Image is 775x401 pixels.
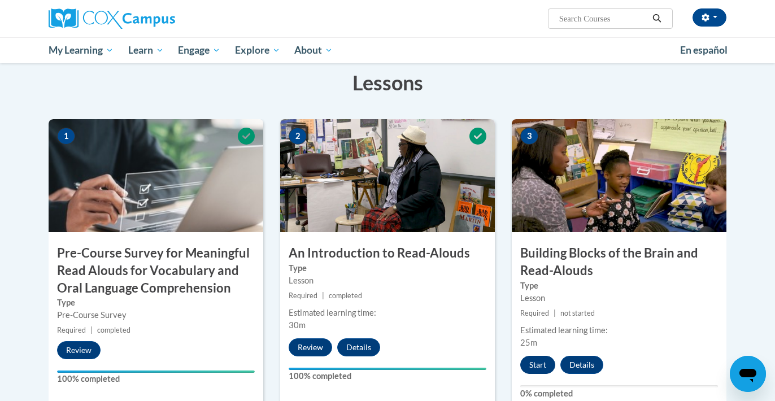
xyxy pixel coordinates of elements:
[171,37,228,63] a: Engage
[289,307,486,319] div: Estimated learning time:
[554,309,556,317] span: |
[49,8,263,29] a: Cox Campus
[289,368,486,370] div: Your progress
[128,43,164,57] span: Learn
[289,128,307,145] span: 2
[57,297,255,309] label: Type
[280,119,495,232] img: Course Image
[235,43,280,57] span: Explore
[289,291,317,300] span: Required
[648,12,665,25] button: Search
[49,43,114,57] span: My Learning
[289,370,486,382] label: 100% completed
[520,280,718,292] label: Type
[289,338,332,356] button: Review
[57,373,255,385] label: 100% completed
[57,326,86,334] span: Required
[280,245,495,262] h3: An Introduction to Read-Alouds
[520,292,718,304] div: Lesson
[512,119,726,232] img: Course Image
[41,37,121,63] a: My Learning
[337,338,380,356] button: Details
[121,37,171,63] a: Learn
[289,274,486,287] div: Lesson
[57,309,255,321] div: Pre-Course Survey
[49,8,175,29] img: Cox Campus
[520,387,718,400] label: 0% completed
[49,68,726,97] h3: Lessons
[97,326,130,334] span: completed
[57,341,101,359] button: Review
[289,320,306,330] span: 30m
[289,262,486,274] label: Type
[520,356,555,374] button: Start
[558,12,648,25] input: Search Courses
[693,8,726,27] button: Account Settings
[57,128,75,145] span: 1
[49,119,263,232] img: Course Image
[49,245,263,297] h3: Pre-Course Survey for Meaningful Read Alouds for Vocabulary and Oral Language Comprehension
[294,43,333,57] span: About
[520,338,537,347] span: 25m
[329,291,362,300] span: completed
[673,38,735,62] a: En español
[560,356,603,374] button: Details
[57,371,255,373] div: Your progress
[560,309,595,317] span: not started
[178,43,220,57] span: Engage
[288,37,341,63] a: About
[730,356,766,392] iframe: Button to launch messaging window
[32,37,743,63] div: Main menu
[520,324,718,337] div: Estimated learning time:
[90,326,93,334] span: |
[228,37,288,63] a: Explore
[322,291,324,300] span: |
[512,245,726,280] h3: Building Blocks of the Brain and Read-Alouds
[520,128,538,145] span: 3
[680,44,728,56] span: En español
[520,309,549,317] span: Required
